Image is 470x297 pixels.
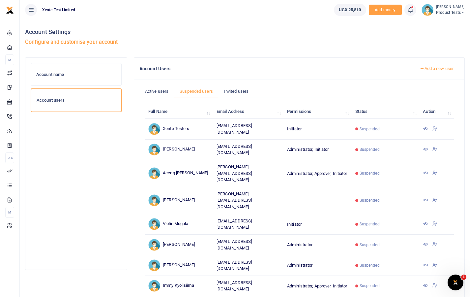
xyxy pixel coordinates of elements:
[174,85,219,98] a: Suspended users
[423,171,428,176] a: View Details
[432,263,437,268] a: Activate
[360,170,380,176] span: Suspended
[37,98,116,103] h6: Account users
[145,140,213,160] td: [PERSON_NAME]
[422,4,465,16] a: profile-user [PERSON_NAME] Product Tests
[213,187,283,214] td: [PERSON_NAME][EMAIL_ADDRESS][DOMAIN_NAME]
[31,63,122,86] a: Account name
[448,275,463,290] iframe: Intercom live chat
[139,85,174,98] a: Active users
[145,276,213,296] td: Immy Kyolisiima
[436,10,465,16] span: Product Tests
[369,5,402,16] li: Toup your wallet
[360,221,380,227] span: Suspended
[423,147,428,152] a: View Details
[213,160,283,187] td: [PERSON_NAME][EMAIL_ADDRESS][DOMAIN_NAME]
[423,222,428,227] a: View Details
[432,171,437,176] a: Activate
[422,4,433,16] img: profile-user
[145,105,213,119] th: Full Name: activate to sort column ascending
[423,198,428,203] a: View Details
[436,4,465,10] small: [PERSON_NAME]
[360,262,380,268] span: Suspended
[283,235,352,255] td: Administrator
[351,105,419,119] th: Status: activate to sort column ascending
[213,235,283,255] td: [EMAIL_ADDRESS][DOMAIN_NAME]
[414,63,459,74] a: Add a new user
[6,7,14,12] a: logo-small logo-large logo-large
[432,242,437,247] a: Activate
[369,7,402,12] a: Add money
[360,197,380,203] span: Suspended
[423,242,428,247] a: View Details
[423,263,428,268] a: View Details
[339,7,361,13] span: UGX 25,810
[219,85,254,98] a: Invited users
[213,255,283,276] td: [EMAIL_ADDRESS][DOMAIN_NAME]
[283,255,352,276] td: Administrator
[283,160,352,187] td: Administrator, Approver, Initiator
[334,4,366,16] a: UGX 25,810
[145,187,213,214] td: [PERSON_NAME]
[5,207,14,218] li: M
[145,255,213,276] td: [PERSON_NAME]
[432,283,437,288] a: Activate
[40,7,78,13] span: Xente Test Limited
[213,105,283,119] th: Email Address: activate to sort column ascending
[145,119,213,139] td: Xente Testers
[360,283,380,289] span: Suspended
[283,140,352,160] td: Administrator, Initiator
[283,276,352,296] td: Administrator, Approver, Initiator
[36,72,116,77] h6: Account name
[6,6,14,14] img: logo-small
[213,140,283,160] td: [EMAIL_ADDRESS][DOMAIN_NAME]
[31,88,122,112] a: Account users
[360,126,380,132] span: Suspended
[139,65,409,72] h4: Account Users
[5,152,14,163] li: Ac
[423,127,428,132] a: View Details
[369,5,402,16] span: Add money
[432,127,437,132] a: Activate
[331,4,369,16] li: Wallet ballance
[213,276,283,296] td: [EMAIL_ADDRESS][DOMAIN_NAME]
[360,242,380,248] span: Suspended
[423,283,428,288] a: View Details
[419,105,454,119] th: Action: activate to sort column ascending
[213,214,283,235] td: [EMAIL_ADDRESS][DOMAIN_NAME]
[5,54,14,65] li: M
[432,147,437,152] a: Activate
[432,222,437,227] a: Activate
[25,28,465,36] h4: Account Settings
[283,119,352,139] td: Initiator
[360,147,380,152] span: Suspended
[432,198,437,203] a: Activate
[213,119,283,139] td: [EMAIL_ADDRESS][DOMAIN_NAME]
[461,275,466,280] span: 1
[145,160,213,187] td: Aceng [PERSON_NAME]
[25,39,465,46] h5: Configure and customise your account
[145,214,213,235] td: Violin Mugala
[283,214,352,235] td: Initiator
[283,105,352,119] th: Permissions: activate to sort column ascending
[145,235,213,255] td: [PERSON_NAME]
